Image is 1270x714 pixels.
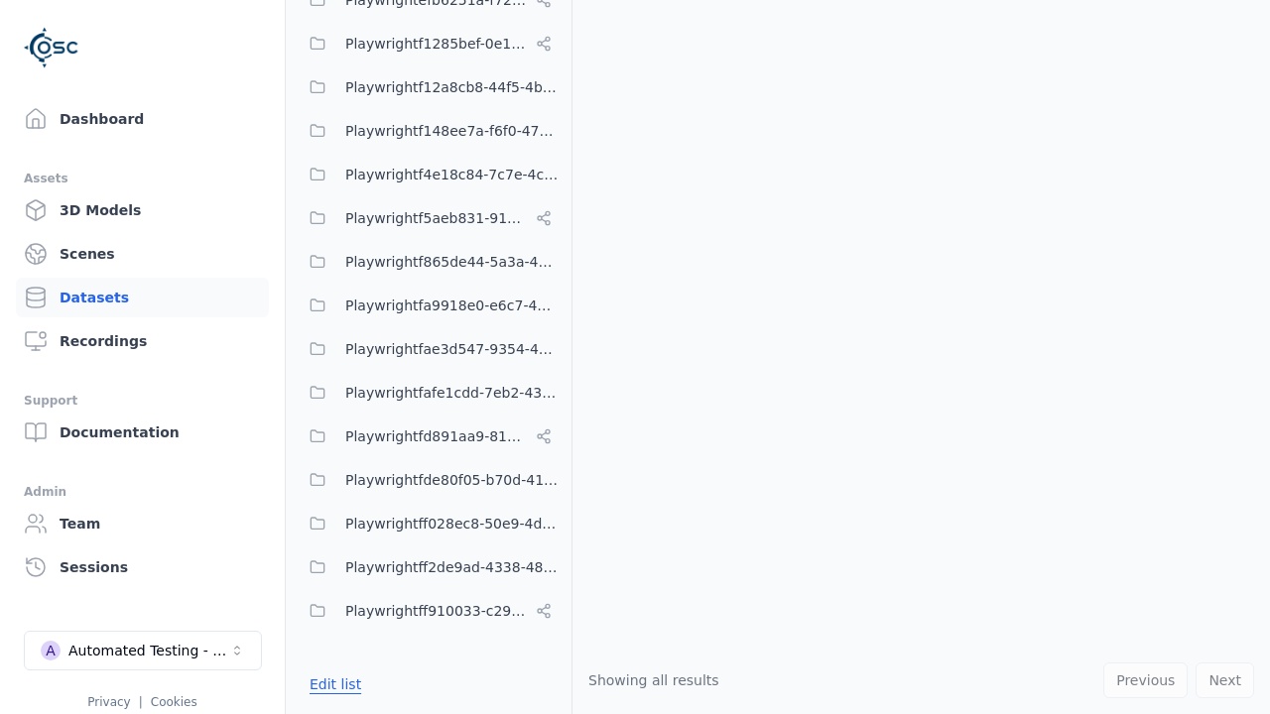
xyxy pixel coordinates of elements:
[298,67,560,107] button: Playwrightf12a8cb8-44f5-4bf0-b292-721ddd8e7e42
[345,555,560,579] span: Playwrightff2de9ad-4338-48c0-bd04-efed0ef8cbf4
[16,278,269,317] a: Datasets
[298,504,560,543] button: Playwrightff028ec8-50e9-4dd8-81bd-941bca1e104f
[345,294,560,317] span: Playwrightfa9918e0-e6c7-48e0-9ade-ec9b0f0d9008
[16,547,269,587] a: Sessions
[298,416,560,456] button: Playwrightfd891aa9-817c-4b53-b4a5-239ad8786b13
[298,24,560,63] button: Playwrightf1285bef-0e1f-4916-a3c2-d80ed4e692e1
[298,666,373,702] button: Edit list
[24,20,79,75] img: Logo
[298,286,560,325] button: Playwrightfa9918e0-e6c7-48e0-9ade-ec9b0f0d9008
[345,599,528,623] span: Playwrightff910033-c297-413c-9627-78f34a067480
[345,206,528,230] span: Playwrightf5aeb831-9105-46b5-9a9b-c943ac435ad3
[345,119,560,143] span: Playwrightf148ee7a-f6f0-478b-8659-42bd4a5eac88
[298,547,560,587] button: Playwrightff2de9ad-4338-48c0-bd04-efed0ef8cbf4
[345,337,560,361] span: Playwrightfae3d547-9354-4b34-ba80-334734bb31d4
[151,695,197,709] a: Cookies
[16,321,269,361] a: Recordings
[298,155,560,194] button: Playwrightf4e18c84-7c7e-4c28-bfa4-7be69262452c
[16,190,269,230] a: 3D Models
[139,695,143,709] span: |
[298,329,560,369] button: Playwrightfae3d547-9354-4b34-ba80-334734bb31d4
[87,695,130,709] a: Privacy
[298,242,560,282] button: Playwrightf865de44-5a3a-4288-a605-65bfd134d238
[298,198,560,238] button: Playwrightf5aeb831-9105-46b5-9a9b-c943ac435ad3
[16,413,269,452] a: Documentation
[24,631,262,670] button: Select a workspace
[24,480,261,504] div: Admin
[345,468,560,492] span: Playwrightfde80f05-b70d-4104-ad1c-b71865a0eedf
[298,111,560,151] button: Playwrightf148ee7a-f6f0-478b-8659-42bd4a5eac88
[16,99,269,139] a: Dashboard
[345,32,528,56] span: Playwrightf1285bef-0e1f-4916-a3c2-d80ed4e692e1
[16,234,269,274] a: Scenes
[345,75,560,99] span: Playwrightf12a8cb8-44f5-4bf0-b292-721ddd8e7e42
[345,424,528,448] span: Playwrightfd891aa9-817c-4b53-b4a5-239ad8786b13
[298,460,560,500] button: Playwrightfde80f05-b70d-4104-ad1c-b71865a0eedf
[68,641,229,660] div: Automated Testing - Playwright
[298,373,560,413] button: Playwrightfafe1cdd-7eb2-4390-bfe1-ed4773ecffac
[345,163,560,186] span: Playwrightf4e18c84-7c7e-4c28-bfa4-7be69262452c
[345,512,560,535] span: Playwrightff028ec8-50e9-4dd8-81bd-941bca1e104f
[345,250,560,274] span: Playwrightf865de44-5a3a-4288-a605-65bfd134d238
[24,389,261,413] div: Support
[24,167,261,190] div: Assets
[16,504,269,543] a: Team
[298,591,560,631] button: Playwrightff910033-c297-413c-9627-78f34a067480
[588,672,719,688] span: Showing all results
[345,381,560,405] span: Playwrightfafe1cdd-7eb2-4390-bfe1-ed4773ecffac
[41,641,61,660] div: A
